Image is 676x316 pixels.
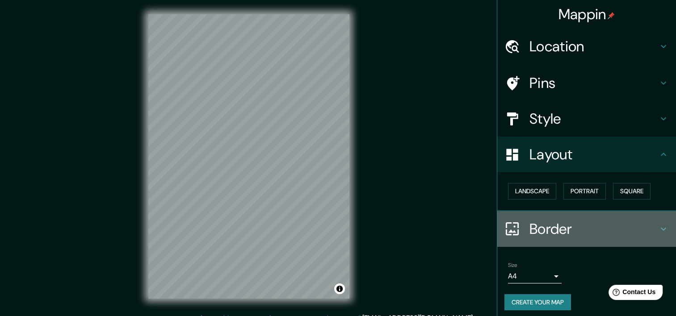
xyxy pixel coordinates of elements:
[529,74,658,92] h4: Pins
[529,146,658,163] h4: Layout
[497,101,676,137] div: Style
[497,211,676,247] div: Border
[563,183,606,200] button: Portrait
[529,37,658,55] h4: Location
[148,14,349,299] canvas: Map
[613,183,651,200] button: Square
[497,29,676,64] div: Location
[497,137,676,172] div: Layout
[529,110,658,128] h4: Style
[504,294,571,311] button: Create your map
[508,269,562,283] div: A4
[508,261,517,269] label: Size
[596,281,666,306] iframe: Help widget launcher
[608,12,615,19] img: pin-icon.png
[529,220,658,238] h4: Border
[558,5,615,23] h4: Mappin
[497,65,676,101] div: Pins
[334,283,345,294] button: Toggle attribution
[508,183,556,200] button: Landscape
